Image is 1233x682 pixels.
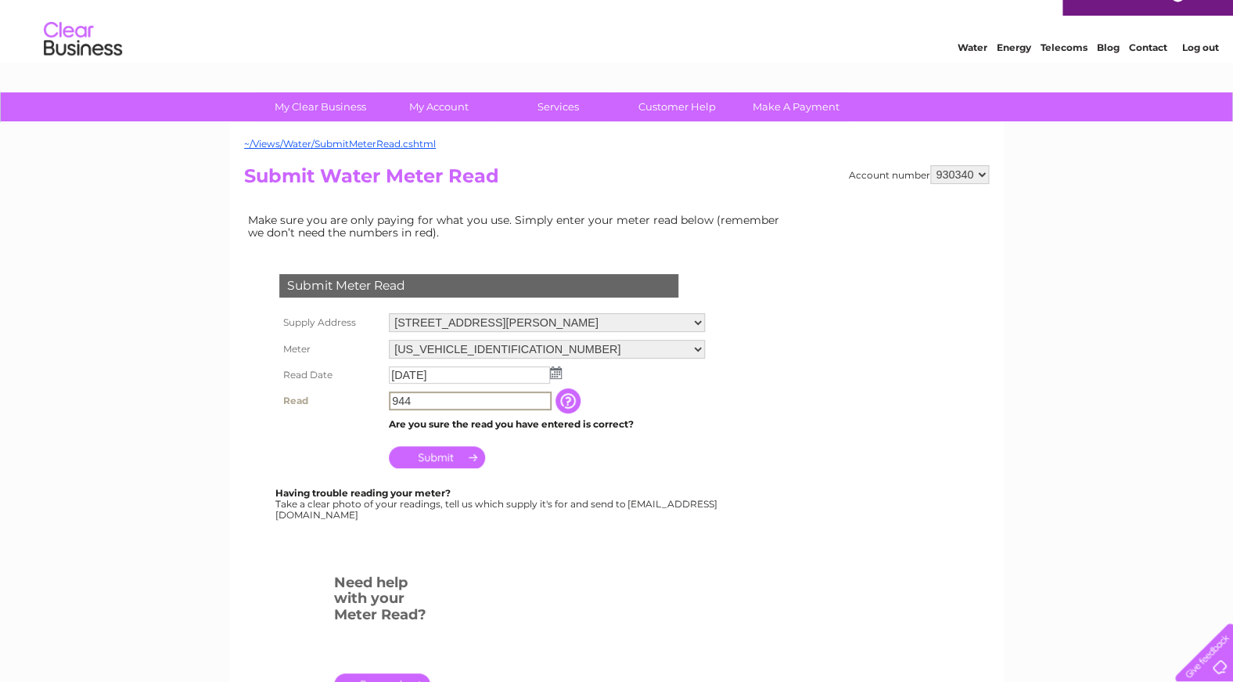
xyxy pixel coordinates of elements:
h3: Need help with your Meter Read? [334,572,430,631]
b: Having trouble reading your meter? [275,487,451,499]
a: My Account [375,92,504,121]
img: ... [550,366,562,379]
a: Make A Payment [732,92,861,121]
div: Account number [849,165,989,184]
a: Customer Help [613,92,742,121]
a: Telecoms [1041,67,1087,78]
a: My Clear Business [256,92,385,121]
a: Services [494,92,623,121]
a: Contact [1129,67,1167,78]
th: Supply Address [275,309,385,336]
div: Submit Meter Read [279,274,678,298]
a: Blog [1097,67,1120,78]
div: Clear Business is a trading name of Verastar Limited (registered in [GEOGRAPHIC_DATA] No. 3667643... [248,9,987,76]
a: Energy [997,67,1031,78]
a: Log out [1181,67,1218,78]
th: Meter [275,336,385,363]
input: Submit [389,446,485,468]
a: Water [958,67,987,78]
h2: Submit Water Meter Read [244,165,989,195]
th: Read Date [275,363,385,388]
div: Take a clear photo of your readings, tell us which supply it's for and send to [EMAIL_ADDRESS][DO... [275,488,720,520]
td: Make sure you are only paying for what you use. Simply enter your meter read below (remember we d... [244,210,792,243]
a: ~/Views/Water/SubmitMeterRead.cshtml [244,138,436,150]
input: Information [555,388,584,413]
td: Are you sure the read you have entered is correct? [385,414,709,435]
img: logo.png [43,41,123,88]
th: Read [275,388,385,414]
a: 0333 014 3131 [938,8,1046,27]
